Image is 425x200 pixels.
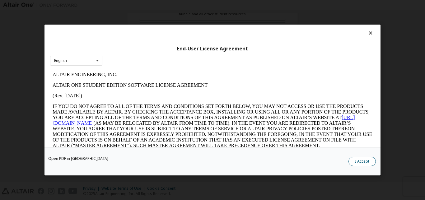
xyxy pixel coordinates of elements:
p: This Altair One Student Edition Software License Agreement (“Agreement”) is between Altair Engine... [2,84,322,106]
a: [URL][DOMAIN_NAME] [2,45,305,56]
p: (Rev. [DATE]) [2,24,322,29]
p: IF YOU DO NOT AGREE TO ALL OF THE TERMS AND CONDITIONS SET FORTH BELOW, YOU MAY NOT ACCESS OR USE... [2,34,322,79]
a: Open PDF in [GEOGRAPHIC_DATA] [48,157,108,160]
div: End-User License Agreement [50,46,375,52]
p: ALTAIR ONE STUDENT EDITION SOFTWARE LICENSE AGREEMENT [2,13,322,19]
button: I Accept [348,157,376,166]
div: English [54,59,67,63]
p: ALTAIR ENGINEERING, INC. [2,2,322,8]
